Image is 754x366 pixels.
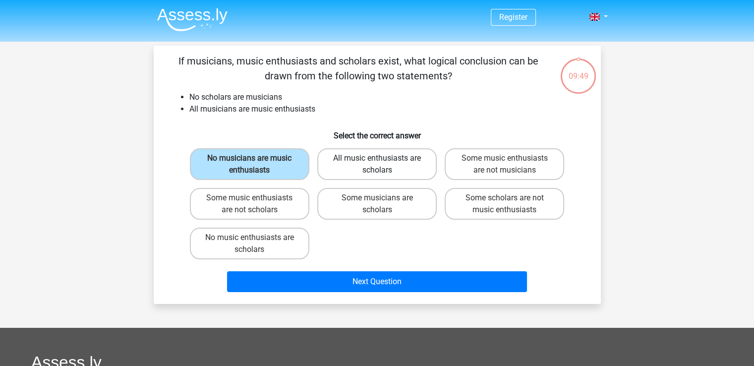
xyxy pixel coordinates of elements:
label: All music enthusiasts are scholars [317,148,437,180]
li: All musicians are music enthusiasts [189,103,585,115]
img: Assessly [157,8,228,31]
div: 09:49 [560,58,597,82]
label: Some musicians are scholars [317,188,437,220]
label: Some music enthusiasts are not scholars [190,188,309,220]
button: Next Question [227,271,527,292]
label: No musicians are music enthusiasts [190,148,309,180]
li: No scholars are musicians [189,91,585,103]
label: Some scholars are not music enthusiasts [445,188,564,220]
p: If musicians, music enthusiasts and scholars exist, what logical conclusion can be drawn from the... [170,54,548,83]
label: No music enthusiasts are scholars [190,228,309,259]
h6: Select the correct answer [170,123,585,140]
a: Register [499,12,527,22]
label: Some music enthusiasts are not musicians [445,148,564,180]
